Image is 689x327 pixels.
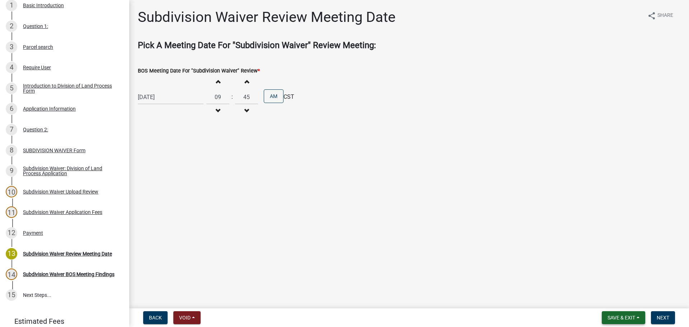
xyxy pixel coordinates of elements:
div: Introduction to Division of Land Process Form [23,83,118,93]
div: 10 [6,186,17,197]
div: 8 [6,145,17,156]
span: Save & Exit [608,315,635,321]
span: Next [657,315,669,321]
div: 14 [6,268,17,280]
input: Minutes [235,90,258,104]
div: Payment [23,230,43,235]
div: Subdivision Waiver: Division of Land Process Application [23,166,118,176]
div: Subdivision Waiver BOS Meeting Findings [23,272,114,277]
div: 6 [6,103,17,115]
button: shareShare [642,9,679,23]
div: Subdivision Waiver Upload Review [23,189,98,194]
div: 12 [6,227,17,239]
span: Back [149,315,162,321]
button: Back [143,311,168,324]
input: mm/dd/yyyy [138,90,203,104]
div: : [229,93,235,101]
span: Share [657,11,673,20]
label: BOS Meeting Date For "Subdivision Waiver" Review [138,69,260,74]
button: AM [264,89,283,103]
div: 15 [6,289,17,301]
button: Save & Exit [602,311,645,324]
div: 5 [6,83,17,94]
div: Require User [23,65,51,70]
div: SUBDIVISION WAIVER Form [23,148,85,153]
div: Basic Introduction [23,3,64,8]
input: Hours [206,90,229,104]
span: CST [283,93,294,101]
div: Subdivision Waiver Review Meeting Date [23,251,112,256]
div: Subdivision Waiver Application Fees [23,210,102,215]
i: share [647,11,656,20]
div: Application Information [23,106,76,111]
strong: Pick A Meeting Date For "Subdivision Waiver" Review Meeting: [138,40,376,50]
button: Next [651,311,675,324]
div: Question 1: [23,24,48,29]
div: Parcel search [23,45,53,50]
div: 2 [6,20,17,32]
div: 4 [6,62,17,73]
h1: Subdivision Waiver Review Meeting Date [138,9,395,26]
div: 3 [6,41,17,53]
div: 11 [6,206,17,218]
div: 13 [6,248,17,260]
div: Question 2: [23,127,48,132]
button: Void [173,311,201,324]
span: Void [179,315,191,321]
div: 9 [6,165,17,177]
div: 7 [6,124,17,135]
